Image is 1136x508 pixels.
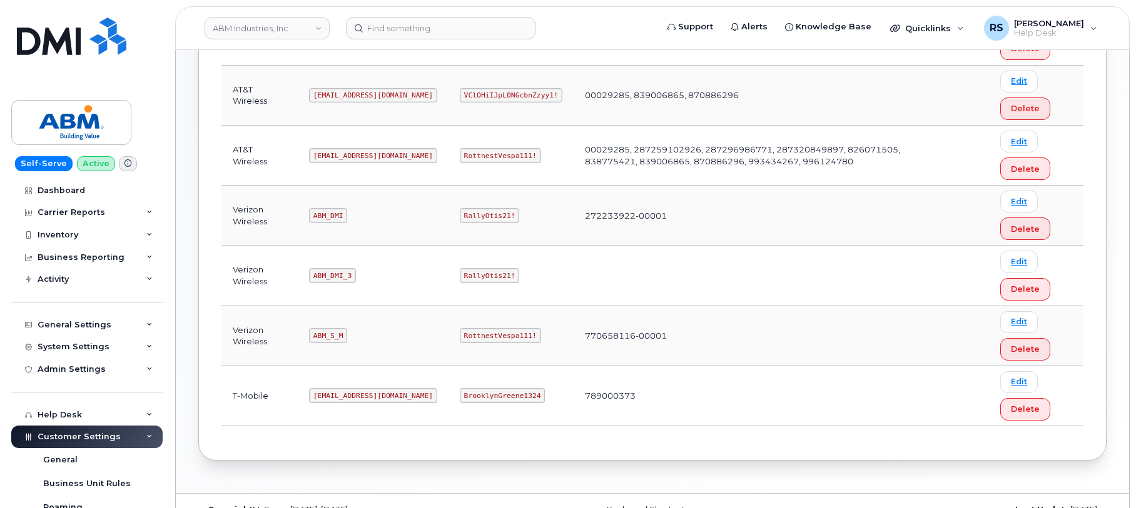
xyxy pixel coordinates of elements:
a: Knowledge Base [776,14,880,39]
span: Knowledge Base [796,21,871,33]
button: Delete [1000,97,1050,120]
span: Delete [1011,283,1040,295]
input: Find something... [346,17,535,39]
a: Edit [1000,251,1038,272]
code: ABM_DMI_3 [309,268,356,283]
button: Delete [1000,338,1050,361]
td: T-Mobile [221,366,298,426]
span: Delete [1011,343,1040,355]
code: [EMAIL_ADDRESS][DOMAIN_NAME] [309,388,437,403]
span: Quicklinks [905,23,951,33]
td: Verizon Wireless [221,246,298,306]
a: ABM Industries, Inc. [205,17,330,39]
td: 00029285, 287259102926, 287296986771, 287320849897, 826071505, 838775421, 839006865, 870886296, 9... [574,126,930,186]
div: Quicklinks [881,16,973,41]
span: RS [990,21,1003,36]
a: Edit [1000,311,1038,333]
td: 00029285, 839006865, 870886296 [574,66,930,126]
code: RallyOtis21! [460,268,519,283]
a: Support [659,14,722,39]
td: 272233922-00001 [574,186,930,246]
button: Delete [1000,278,1050,301]
a: Alerts [722,14,776,39]
code: [EMAIL_ADDRESS][DOMAIN_NAME] [309,148,437,163]
span: Alerts [741,21,768,33]
td: Verizon Wireless [221,306,298,366]
code: VClOHiIJpL0NGcbnZzyy1! [460,88,562,103]
code: ABM_S_M [309,328,347,343]
code: [EMAIL_ADDRESS][DOMAIN_NAME] [309,88,437,103]
span: Delete [1011,403,1040,415]
a: Edit [1000,131,1038,152]
button: Delete [1000,157,1050,180]
code: RottnestVespa111! [460,148,541,163]
td: 770658116-00001 [574,306,930,366]
span: Help Desk [1014,28,1084,38]
span: Delete [1011,102,1040,114]
code: RottnestVespa111! [460,328,541,343]
td: AT&T Wireless [221,126,298,186]
code: RallyOtis21! [460,208,519,223]
td: 789000373 [574,366,930,426]
button: Delete [1000,217,1050,240]
div: Randy Sayres [975,16,1106,41]
span: Delete [1011,223,1040,235]
a: Edit [1000,371,1038,393]
td: AT&T Wireless [221,66,298,126]
code: ABM_DMI [309,208,347,223]
span: [PERSON_NAME] [1014,18,1084,28]
a: Edit [1000,71,1038,92]
button: Delete [1000,398,1050,421]
span: Delete [1011,163,1040,175]
code: BrooklynGreene1324 [460,388,545,403]
td: Verizon Wireless [221,186,298,246]
span: Support [678,21,713,33]
a: Edit [1000,191,1038,212]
